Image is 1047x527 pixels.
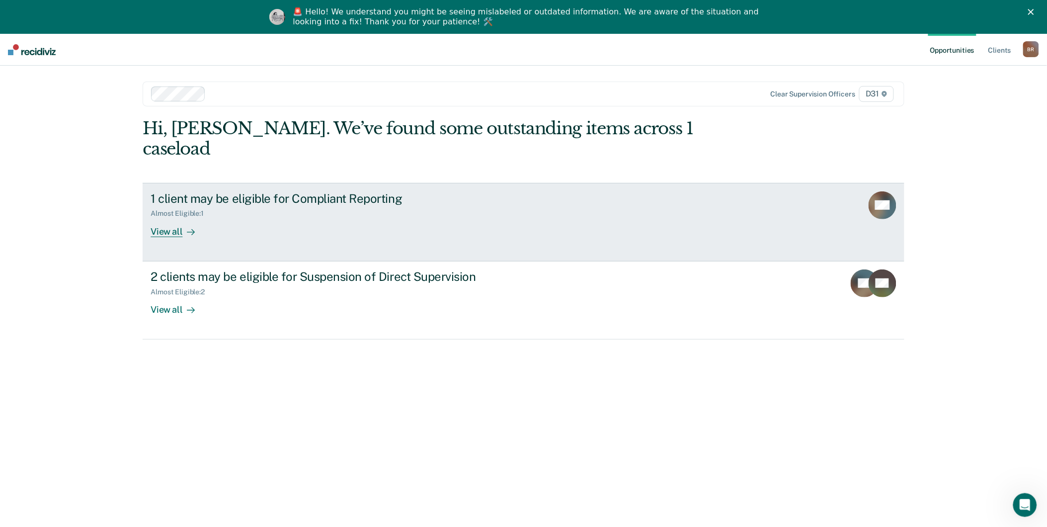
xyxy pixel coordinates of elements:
[1013,493,1037,517] iframe: Intercom live chat
[143,262,904,340] a: 2 clients may be eligible for Suspension of Direct SupervisionAlmost Eligible:2View all
[143,183,904,262] a: 1 client may be eligible for Compliant ReportingAlmost Eligible:1View all
[928,33,976,65] a: Opportunities
[151,209,212,218] div: Almost Eligible : 1
[293,7,762,27] div: 🚨 Hello! We understand you might be seeing mislabeled or outdated information. We are aware of th...
[151,218,206,237] div: View all
[771,90,855,98] div: Clear supervision officers
[151,191,499,206] div: 1 client may be eligible for Compliant Reporting
[8,44,56,55] img: Recidiviz
[269,9,285,25] img: Profile image for Kim
[1023,41,1039,57] button: BR
[986,33,1013,65] a: Clients
[151,288,213,296] div: Almost Eligible : 2
[859,86,893,102] span: D31
[151,296,206,315] div: View all
[151,269,499,284] div: 2 clients may be eligible for Suspension of Direct Supervision
[143,118,752,159] div: Hi, [PERSON_NAME]. We’ve found some outstanding items across 1 caseload
[1023,41,1039,57] div: B R
[1028,9,1038,15] div: Close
